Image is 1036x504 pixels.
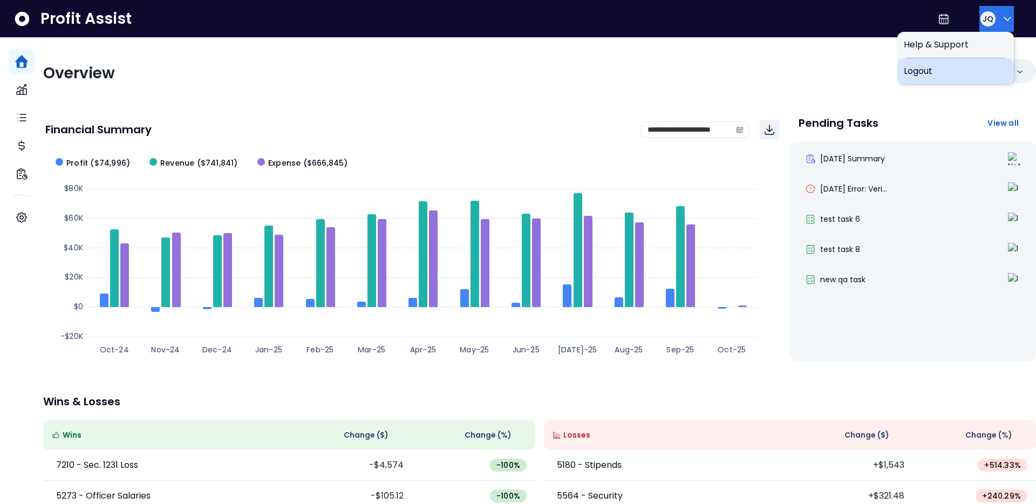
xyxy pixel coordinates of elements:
[66,158,130,169] span: Profit ($74,996)
[64,183,83,194] text: $80K
[1008,243,1021,256] img: In Progress
[904,38,1007,51] span: Help & Support
[982,491,1021,501] span: + 240.29 %
[820,183,887,194] span: [DATE] Error: Veri...
[1008,182,1021,195] img: In Progress
[513,344,540,355] text: Jun-25
[904,65,1007,78] span: Logout
[1008,273,1021,286] img: In Progress
[56,489,151,502] p: 5273 - Officer Salaries
[344,430,388,441] span: Change ( $ )
[268,158,348,169] span: Expense ($666,845)
[965,430,1012,441] span: Change (%)
[820,153,885,164] span: [DATE] Summary
[1008,152,1021,165] img: Not yet Started
[820,214,860,224] span: test task 6
[563,430,590,441] span: Losses
[65,271,83,282] text: $20K
[557,459,622,472] p: 5180 - Stipends
[718,344,746,355] text: Oct-25
[45,124,152,135] p: Financial Summary
[984,460,1021,471] span: + 514.33 %
[43,396,1036,407] p: Wins & Losses
[160,158,238,169] span: Revenue ($741,841)
[496,460,520,471] span: -100 %
[844,430,889,441] span: Change ( $ )
[289,450,412,481] td: -$4,574
[666,344,694,355] text: Sep-25
[43,63,115,84] span: Overview
[790,450,913,481] td: +$1,543
[202,344,232,355] text: Dec-24
[255,344,282,355] text: Jan-25
[760,120,779,139] button: Download
[151,344,180,355] text: Nov-24
[983,13,993,24] span: JQ
[799,118,878,128] p: Pending Tasks
[1008,213,1021,226] img: In Progress
[56,459,138,472] p: 7210 - Sec. 1231 Loss
[64,213,83,223] text: $60K
[358,344,385,355] text: Mar-25
[460,344,489,355] text: May-25
[63,430,81,441] span: Wins
[736,126,744,133] svg: calendar
[306,344,333,355] text: Feb-25
[74,301,83,312] text: $0
[40,9,132,29] span: Profit Assist
[615,344,643,355] text: Aug-25
[557,489,623,502] p: 5564 - Security
[987,118,1019,128] span: View all
[558,344,597,355] text: [DATE]-25
[100,344,129,355] text: Oct-24
[60,331,83,342] text: -$20K
[64,242,83,253] text: $40K
[465,430,512,441] span: Change (%)
[820,274,865,285] span: new qa task
[410,344,436,355] text: Apr-25
[979,113,1027,133] button: View all
[496,491,520,501] span: -100 %
[820,244,860,255] span: test task 8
